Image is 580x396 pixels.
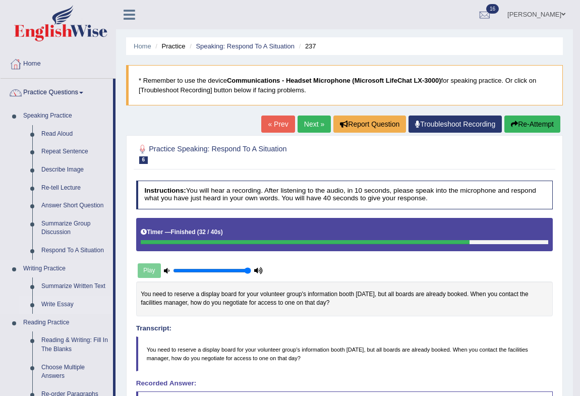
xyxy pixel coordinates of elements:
a: Read Aloud [37,125,113,143]
button: Re-Attempt [504,116,560,133]
span: 6 [139,156,148,164]
b: 32 / 40s [199,229,221,236]
a: Troubleshoot Recording [409,116,502,133]
div: You need to reserve a display board for your volunteer group's information booth [DATE], but all ... [136,281,553,316]
a: Summarize Group Discussion [37,215,113,242]
b: ) [221,229,223,236]
b: Finished [171,229,196,236]
a: Speaking: Respond To A Situation [196,42,295,50]
a: Writing Practice [19,260,113,278]
button: Report Question [333,116,406,133]
a: Home [134,42,151,50]
li: Practice [153,41,185,51]
a: Practice Questions [1,79,113,104]
a: Repeat Sentence [37,143,113,161]
a: Re-tell Lecture [37,179,113,197]
a: Summarize Written Text [37,277,113,296]
span: 16 [486,4,499,14]
h2: Practice Speaking: Respond To A Situation [136,143,395,164]
h4: You will hear a recording. After listening to the audio, in 10 seconds, please speak into the mic... [136,181,553,209]
li: 237 [297,41,316,51]
b: Instructions: [144,187,186,194]
a: Reading & Writing: Fill In The Blanks [37,331,113,358]
a: Answer Short Question [37,197,113,215]
a: Home [1,50,115,75]
a: Respond To A Situation [37,242,113,260]
a: Choose Multiple Answers [37,359,113,385]
a: Speaking Practice [19,107,113,125]
a: Next » [298,116,331,133]
a: Describe Image [37,161,113,179]
a: Reading Practice [19,314,113,332]
h4: Recorded Answer: [136,380,553,387]
a: Write Essay [37,296,113,314]
a: « Prev [261,116,295,133]
b: ( [197,229,199,236]
blockquote: You need to reserve a display board for your volunteer group's information booth [DATE], but all ... [136,336,553,371]
b: Communications - Headset Microphone (Microsoft LifeChat LX-3000) [227,77,441,84]
h5: Timer — [141,229,222,236]
blockquote: * Remember to use the device for speaking practice. Or click on [Troubleshoot Recording] button b... [126,65,563,105]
